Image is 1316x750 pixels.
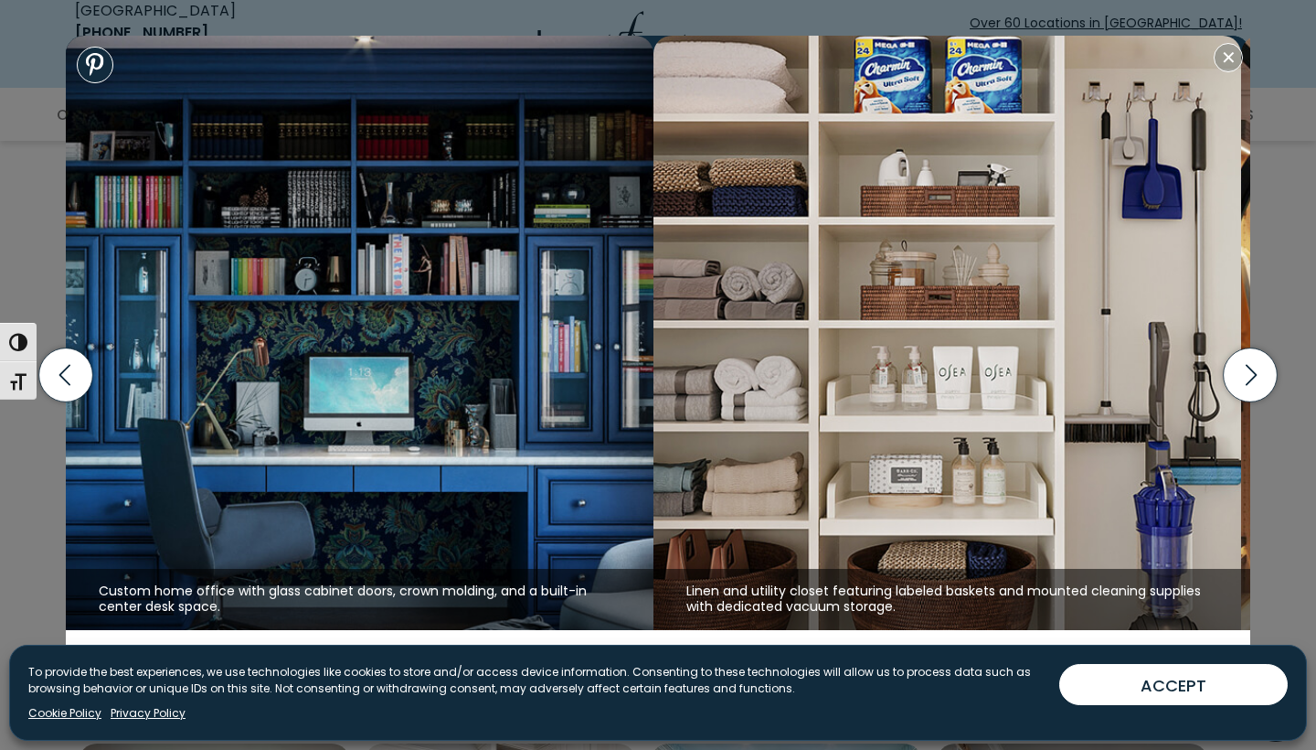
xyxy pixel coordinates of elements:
figcaption: Linen and utility closet featuring labeled baskets and mounted cleaning supplies with dedicated v... [653,569,1241,630]
figcaption: Custom home office with glass cabinet doors, crown molding, and a built-in center desk space. [66,569,653,630]
img: Organized linen and utility closet featuring rolled towels, labeled baskets, and mounted cleaning... [653,36,1241,630]
button: Close modal [1214,43,1243,72]
button: ACCEPT [1059,664,1288,705]
a: Cookie Policy [28,705,101,722]
a: Share to Pinterest [77,47,113,83]
a: Privacy Policy [111,705,186,722]
img: Custom home office with blue built-ins, glass-front cabinets, adjustable shelving, custom drawer ... [66,36,653,630]
p: To provide the best experiences, we use technologies like cookies to store and/or access device i... [28,664,1045,697]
